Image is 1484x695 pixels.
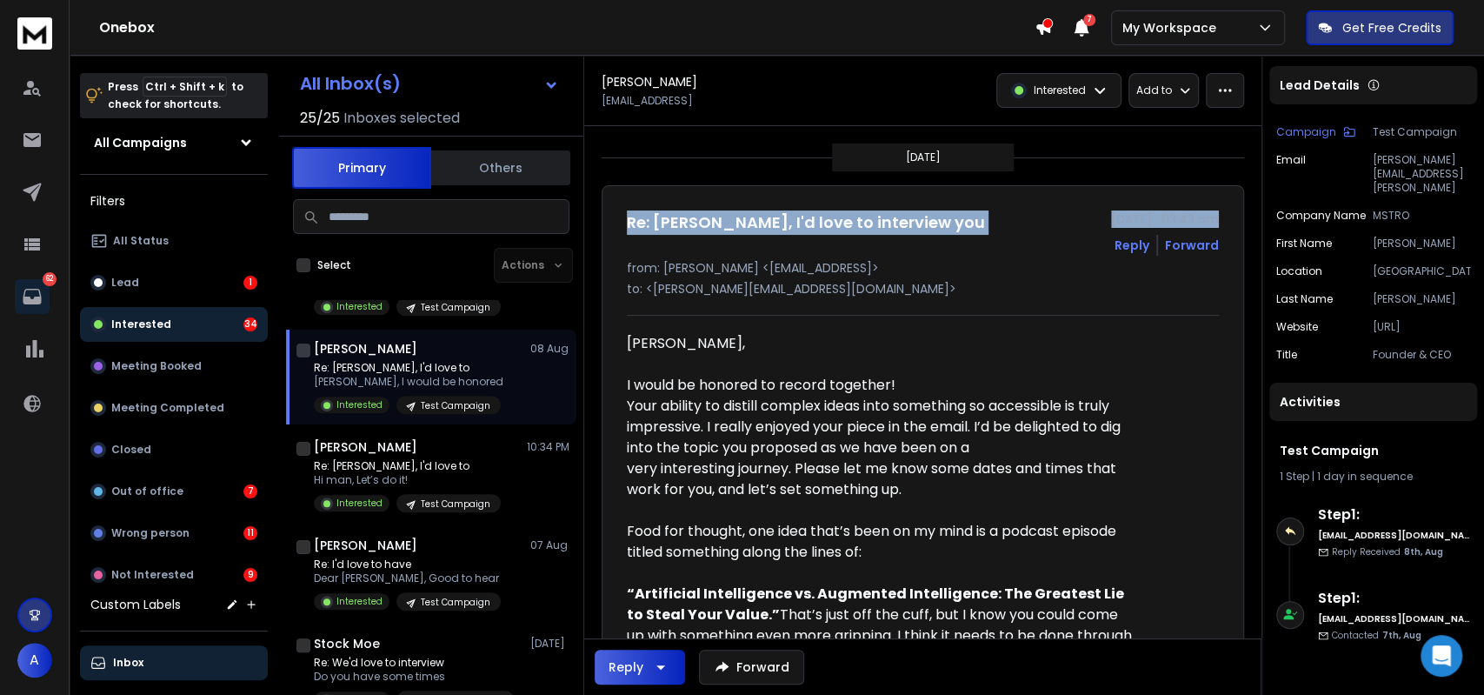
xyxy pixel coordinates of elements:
button: Reply [595,650,685,685]
p: Meeting Completed [111,401,224,415]
p: Get Free Credits [1342,19,1441,37]
p: to: <[PERSON_NAME][EMAIL_ADDRESS][DOMAIN_NAME]> [627,280,1219,297]
p: Your ability to distill complex ideas into something so accessible is truly impressive. I really ... [627,396,1135,500]
div: | [1280,470,1467,484]
p: [PERSON_NAME] [1373,237,1470,251]
p: Interested [336,497,383,510]
p: Company Name [1276,209,1366,223]
h1: All Campaigns [94,134,187,151]
p: Contacted [1332,629,1421,642]
p: [DATE] [530,637,569,651]
button: All Campaigns [80,125,268,160]
p: Reply Received [1332,545,1443,558]
p: [GEOGRAPHIC_DATA] [1373,264,1470,278]
button: Forward [699,650,804,685]
span: 1 day in sequence [1317,469,1413,484]
p: [EMAIL_ADDRESS] [602,94,693,108]
h3: Custom Labels [90,596,181,613]
button: Meeting Completed [80,391,268,425]
p: location [1276,264,1322,278]
button: Others [431,149,570,187]
p: Test Campaign [421,301,490,314]
button: All Inbox(s) [286,66,573,101]
p: Out of office [111,484,183,498]
p: Re: [PERSON_NAME], I'd love to [314,361,503,375]
div: 11 [243,526,257,540]
p: Interested [336,595,383,608]
p: Hi man, Let’s do it! [314,473,501,487]
span: 8th, Aug [1404,545,1443,558]
p: Test Campaign [421,399,490,412]
p: Email [1276,153,1306,195]
p: Interested [336,398,383,411]
button: Not Interested9 [80,558,268,592]
h6: [EMAIL_ADDRESS][DOMAIN_NAME] [1318,612,1470,625]
p: Interested [111,317,171,331]
p: [PERSON_NAME][EMAIL_ADDRESS][PERSON_NAME] [1373,153,1470,195]
span: Ctrl + Shift + k [143,77,227,97]
p: MSTRO [1373,209,1470,223]
p: Inbox [113,656,143,670]
p: Not Interested [111,568,194,582]
p: Last Name [1276,292,1333,306]
h1: Onebox [99,17,1035,38]
p: Re: We'd love to interview [314,656,515,670]
h6: [EMAIL_ADDRESS][DOMAIN_NAME] [1318,529,1470,542]
div: 7 [243,484,257,498]
button: Closed [80,432,268,467]
p: [PERSON_NAME] [1373,292,1470,306]
p: title [1276,348,1297,362]
p: [URL] [1373,320,1470,334]
p: [DATE] : 03:43 am [1111,211,1219,228]
button: A [17,643,52,678]
p: Founder & CEO [1373,348,1470,362]
button: All Status [80,224,268,258]
h1: Re: [PERSON_NAME], I'd love to interview you [627,211,985,235]
span: 7 [1083,14,1095,26]
div: I would be honored to record together! [627,375,1135,396]
button: Out of office7 [80,474,268,509]
p: Press to check for shortcuts. [108,78,243,113]
button: Lead1 [80,265,268,300]
p: Interested [1034,84,1086,97]
button: Wrong person11 [80,516,268,551]
div: Reply [609,658,643,676]
p: website [1276,320,1318,334]
strong: “Artificial Intelligence vs. Augmented Intelligence: The Greatest Lie to Steal Your Value.” [627,584,1127,625]
p: Dear [PERSON_NAME], Good to hear [314,571,501,585]
h1: [PERSON_NAME] [314,438,417,456]
p: [PERSON_NAME], I would be honored [314,375,503,389]
button: Primary [292,147,431,189]
p: All Status [113,234,169,248]
p: Wrong person [111,526,190,540]
img: logo [17,17,52,50]
h1: Stock Moe [314,635,380,652]
span: 25 / 25 [300,108,340,129]
p: Add to [1136,84,1172,97]
p: Campaign [1276,125,1336,139]
div: 9 [243,568,257,582]
h1: Test Campaign [1280,442,1467,459]
label: Select [317,258,351,272]
p: That’s just off the cuff, but I know you could come up with something even more gripping. I think... [627,563,1135,688]
h1: [PERSON_NAME] [314,340,417,358]
div: Forward [1165,237,1219,254]
h3: Filters [80,189,268,213]
button: Get Free Credits [1306,10,1454,45]
p: Meeting Booked [111,359,202,373]
div: 34 [243,317,257,331]
p: 10:34 PM [527,440,569,454]
div: Open Intercom Messenger [1421,635,1462,677]
p: Test Campaign [421,498,490,511]
button: Inbox [80,645,268,680]
p: Closed [111,443,151,457]
p: Test Campaign [1373,125,1470,139]
p: Lead Details [1280,77,1360,94]
p: First Name [1276,237,1332,251]
a: 62 [15,279,50,314]
p: 07 Aug [530,538,569,552]
div: Activities [1269,383,1477,421]
p: Re: I'd love to have [314,558,501,571]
